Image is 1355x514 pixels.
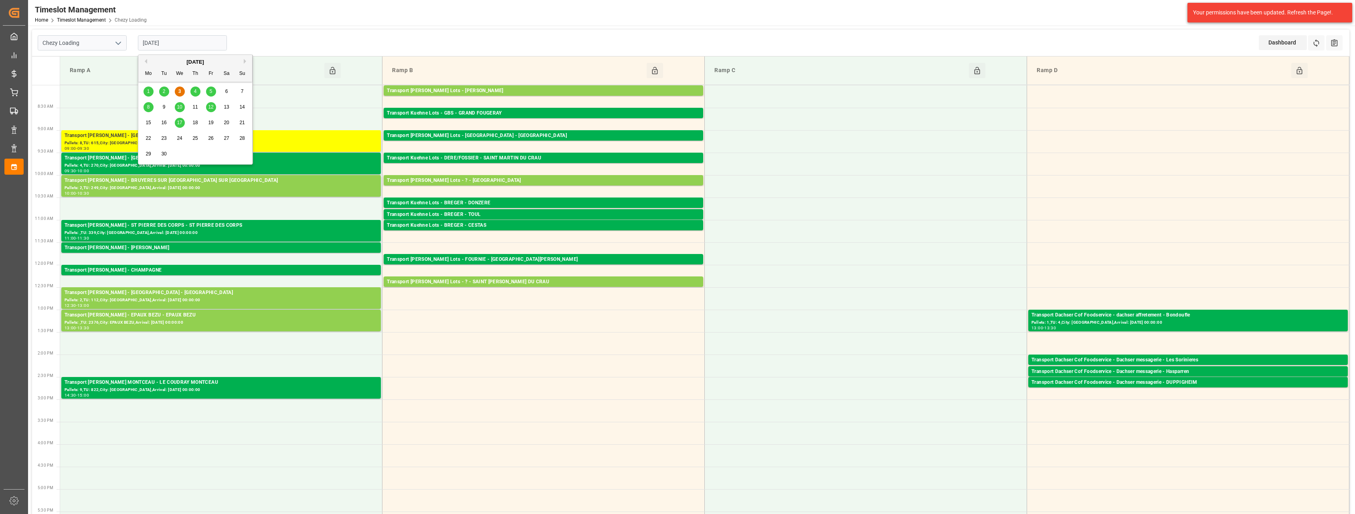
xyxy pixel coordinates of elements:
div: - [76,393,77,397]
input: DD-MM-YYYY [138,35,227,50]
div: Transport Dachser Cof Foodservice - dachser affretement - Bondoufle [1031,311,1345,319]
div: Transport Dachser Cof Foodservice - Dachser messagerie - DUPPIGHEIM [1031,379,1345,387]
div: Choose Monday, September 1st, 2025 [144,87,154,97]
span: 28 [239,135,245,141]
div: - [76,191,77,195]
div: Timeslot Management [35,4,147,16]
div: Pallets: 3,TU: 148,City: [GEOGRAPHIC_DATA],Arrival: [DATE] 00:00:00 [65,274,378,281]
span: 11:30 AM [35,239,53,243]
span: 12:00 PM [35,261,53,266]
input: Type to search/select [38,35,127,50]
span: 12 [208,104,213,110]
span: 2 [163,89,166,94]
div: Transport Kuehne Lots - DERE/FOSSIER - SAINT MARTIN DU CRAU [387,154,700,162]
span: 5 [210,89,212,94]
div: Pallets: 3,TU: 56,City: DONZERE,Arrival: [DATE] 00:00:00 [387,207,700,214]
div: 12:30 [65,304,76,307]
div: 09:00 [65,147,76,150]
div: Dashboard [1259,35,1307,50]
div: Transport Kuehne Lots - BREGER - DONZERE [387,199,700,207]
button: Previous Month [142,59,147,64]
div: 13:30 [77,326,89,330]
span: 9:30 AM [38,149,53,153]
div: Choose Monday, September 29th, 2025 [144,149,154,159]
div: Pallets: 2,TU: 32,City: [GEOGRAPHIC_DATA],Arrival: [DATE] 00:00:00 [1031,387,1345,393]
span: 2:00 PM [38,351,53,355]
div: 15:00 [77,393,89,397]
div: Th [190,69,200,79]
span: 5:30 PM [38,508,53,512]
div: Choose Sunday, September 28th, 2025 [237,133,247,143]
div: - [76,236,77,240]
span: 16 [161,120,166,125]
div: Pallets: 2,TU: 112,City: [GEOGRAPHIC_DATA],Arrival: [DATE] 00:00:00 [387,219,700,226]
div: Pallets: 12,TU: 95,City: [GEOGRAPHIC_DATA],Arrival: [DATE] 00:00:00 [387,95,700,102]
div: - [1043,326,1044,330]
div: Your permissions have been updated. Refresh the Page!. [1193,8,1341,17]
div: Choose Thursday, September 25th, 2025 [190,133,200,143]
div: We [175,69,185,79]
div: - [76,169,77,173]
div: Choose Wednesday, September 17th, 2025 [175,118,185,128]
div: Choose Tuesday, September 9th, 2025 [159,102,169,112]
div: Transport Dachser Cof Foodservice - Dachser messagerie - Les Sorinieres [1031,356,1345,364]
span: 1:30 PM [38,329,53,333]
div: Transport [PERSON_NAME] Lots - FOURNIE - [GEOGRAPHIC_DATA][PERSON_NAME] [387,256,700,264]
div: Choose Monday, September 8th, 2025 [144,102,154,112]
div: Choose Sunday, September 21st, 2025 [237,118,247,128]
div: Pallets: 2,TU: 249,City: [GEOGRAPHIC_DATA],Arrival: [DATE] 00:00:00 [65,185,378,191]
div: Choose Sunday, September 7th, 2025 [237,87,247,97]
div: 11:00 [65,236,76,240]
span: 25 [192,135,198,141]
span: 3:30 PM [38,418,53,423]
div: Ramp A [67,63,324,78]
div: Choose Thursday, September 18th, 2025 [190,118,200,128]
div: Transport [PERSON_NAME] Lots - [GEOGRAPHIC_DATA] - [GEOGRAPHIC_DATA] [387,132,700,140]
div: Transport [PERSON_NAME] MONTCEAU - LE COUDRAY MONTCEAU [65,379,378,387]
span: 30 [161,151,166,157]
div: Pallets: 1,TU: 49,City: [GEOGRAPHIC_DATA],Arrival: [DATE] 00:00:00 [1031,364,1345,371]
span: 26 [208,135,213,141]
div: Pallets: 11,TU: 261,City: [GEOGRAPHIC_DATA][PERSON_NAME],Arrival: [DATE] 00:00:00 [387,286,700,293]
div: Ramp B [389,63,646,78]
span: 3:00 PM [38,396,53,400]
span: 10 [177,104,182,110]
span: 9:00 AM [38,127,53,131]
div: Choose Thursday, September 11th, 2025 [190,102,200,112]
div: Sa [222,69,232,79]
div: [DATE] [138,58,252,66]
div: Transport Kuehne Lots - BREGER - CESTAS [387,222,700,230]
span: 14 [239,104,245,110]
span: 9 [163,104,166,110]
span: 1:00 PM [38,306,53,310]
div: Transport [PERSON_NAME] - CHAMPAGNE [65,266,378,274]
div: 09:30 [77,147,89,150]
div: Transport [PERSON_NAME] - BRUYERES SUR [GEOGRAPHIC_DATA] SUR [GEOGRAPHIC_DATA] [65,177,378,185]
div: 11:30 [77,236,89,240]
div: Pallets: 27,TU: 1444,City: MAUCHAMPS,Arrival: [DATE] 00:00:00 [387,185,700,191]
div: month 2025-09 [141,84,250,162]
div: Pallets: ,TU: 61,City: [GEOGRAPHIC_DATA][PERSON_NAME],Arrival: [DATE] 00:00:00 [387,264,700,270]
div: Choose Monday, September 22nd, 2025 [144,133,154,143]
button: open menu [112,37,124,49]
span: 2:30 PM [38,373,53,378]
div: Mo [144,69,154,79]
span: 23 [161,135,166,141]
div: Choose Saturday, September 20th, 2025 [222,118,232,128]
div: Transport [PERSON_NAME] - [GEOGRAPHIC_DATA] - [GEOGRAPHIC_DATA] [65,132,378,140]
span: 4:30 PM [38,463,53,468]
div: 10:00 [65,191,76,195]
div: Pallets: ,TU: 339,City: [GEOGRAPHIC_DATA],Arrival: [DATE] 00:00:00 [65,230,378,236]
div: Transport Dachser Cof Foodservice - Dachser messagerie - Hasparren [1031,368,1345,376]
div: Choose Friday, September 19th, 2025 [206,118,216,128]
div: Transport [PERSON_NAME] - [PERSON_NAME] [65,244,378,252]
div: Pallets: ,TU: 88,City: [GEOGRAPHIC_DATA],Arrival: [DATE] 00:00:00 [387,140,700,147]
span: 13 [224,104,229,110]
div: Pallets: ,TU: 87,City: [GEOGRAPHIC_DATA],Arrival: [DATE] 00:00:00 [1031,376,1345,383]
div: Pallets: 8,TU: 615,City: [GEOGRAPHIC_DATA],Arrival: [DATE] 00:00:00 [65,140,378,147]
div: 13:00 [1031,326,1043,330]
div: Choose Wednesday, September 10th, 2025 [175,102,185,112]
div: Choose Sunday, September 14th, 2025 [237,102,247,112]
div: Choose Saturday, September 27th, 2025 [222,133,232,143]
div: Transport [PERSON_NAME] - EPAUX BEZU - EPAUX BEZU [65,311,378,319]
